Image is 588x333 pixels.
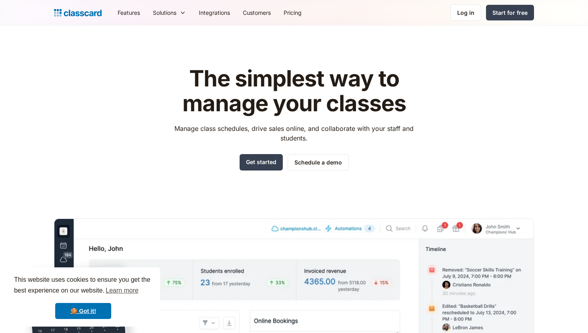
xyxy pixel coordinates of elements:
a: dismiss cookie message [55,303,111,319]
a: Start for free [486,5,534,20]
a: Integrations [192,4,236,22]
a: Get started [240,154,283,171]
a: Customers [236,4,277,22]
a: Features [111,4,146,22]
div: cookieconsent [6,267,160,327]
h1: The simplest way to manage your classes [167,66,421,116]
div: Solutions [153,8,176,17]
a: Logo [54,7,102,18]
div: Start for free [492,8,528,17]
span: This website uses cookies to ensure you get the best experience on our website. [14,275,152,297]
a: learn more about cookies [104,285,140,297]
div: Solutions [146,4,192,22]
a: Pricing [277,4,308,22]
a: Log in [450,4,481,21]
a: Schedule a demo [288,154,349,171]
p: Manage class schedules, drive sales online, and collaborate with your staff and students. [167,124,421,143]
div: Log in [457,8,474,17]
